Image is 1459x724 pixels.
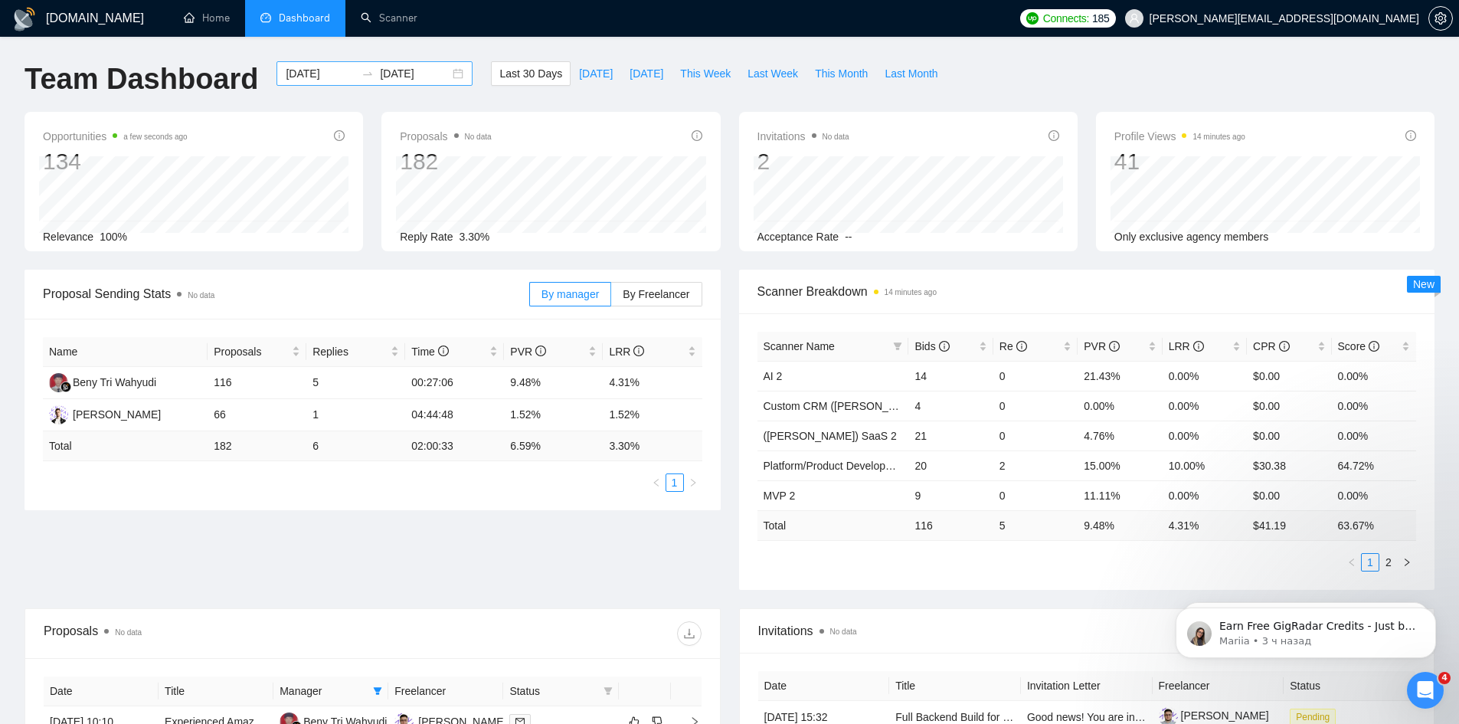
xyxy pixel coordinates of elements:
[535,346,546,356] span: info-circle
[260,12,271,23] span: dashboard
[1078,421,1162,450] td: 4.76%
[1332,391,1416,421] td: 0.00%
[465,133,492,141] span: No data
[499,65,562,82] span: Last 30 Days
[603,367,702,399] td: 4.31%
[757,231,839,243] span: Acceptance Rate
[764,430,897,442] a: ([PERSON_NAME]) SaaS 2
[1163,450,1247,480] td: 10.00%
[44,621,372,646] div: Proposals
[1369,341,1379,352] span: info-circle
[1290,710,1342,722] a: Pending
[388,676,503,706] th: Freelancer
[400,147,491,176] div: 182
[400,127,491,146] span: Proposals
[373,686,382,696] span: filter
[993,450,1078,480] td: 2
[993,391,1078,421] td: 0
[604,686,613,696] span: filter
[1407,672,1444,709] iframe: Intercom live chat
[890,335,905,358] span: filter
[1247,391,1331,421] td: $0.00
[43,127,188,146] span: Opportunities
[1114,147,1245,176] div: 41
[747,65,798,82] span: Last Week
[361,11,417,25] a: searchScanner
[405,367,504,399] td: 00:27:06
[1402,558,1412,567] span: right
[603,399,702,431] td: 1.52%
[306,367,405,399] td: 5
[1153,575,1459,683] iframe: Intercom notifications сообщение
[306,431,405,461] td: 6
[939,341,950,352] span: info-circle
[334,130,345,141] span: info-circle
[1163,391,1247,421] td: 0.00%
[684,473,702,492] li: Next Page
[1163,480,1247,510] td: 0.00%
[764,490,796,502] a: MVP 2
[43,431,208,461] td: Total
[405,399,504,431] td: 04:44:48
[208,431,306,461] td: 182
[1380,554,1397,571] a: 2
[647,473,666,492] button: left
[1343,553,1361,572] li: Previous Page
[1429,12,1452,25] span: setting
[159,676,273,706] th: Title
[510,346,546,358] span: PVR
[757,282,1417,301] span: Scanner Breakdown
[806,61,876,86] button: This Month
[43,231,93,243] span: Relevance
[579,65,613,82] span: [DATE]
[1084,340,1120,352] span: PVR
[1361,553,1379,572] li: 1
[571,61,621,86] button: [DATE]
[541,288,599,300] span: By manager
[208,367,306,399] td: 116
[1026,12,1039,25] img: upwork-logo.png
[647,473,666,492] li: Previous Page
[845,231,852,243] span: --
[666,474,683,491] a: 1
[460,231,490,243] span: 3.30%
[993,361,1078,391] td: 0
[1078,391,1162,421] td: 0.00%
[680,65,731,82] span: This Week
[758,621,1416,640] span: Invitations
[1129,13,1140,24] span: user
[1092,10,1109,27] span: 185
[25,61,258,97] h1: Team Dashboard
[1332,450,1416,480] td: 64.72%
[1048,130,1059,141] span: info-circle
[73,374,156,391] div: Beny Tri Wahyudi
[400,231,453,243] span: Reply Rate
[1338,340,1379,352] span: Score
[830,627,857,636] span: No data
[630,65,663,82] span: [DATE]
[286,65,355,82] input: Start date
[764,370,783,382] a: AI 2
[44,676,159,706] th: Date
[823,133,849,141] span: No data
[306,337,405,367] th: Replies
[993,510,1078,540] td: 5
[1078,480,1162,510] td: 11.11%
[1413,278,1434,290] span: New
[504,431,603,461] td: 6.59 %
[757,127,849,146] span: Invitations
[361,67,374,80] span: swap-right
[43,284,529,303] span: Proposal Sending Stats
[184,11,230,25] a: homeHome
[312,343,388,360] span: Replies
[279,11,330,25] span: Dashboard
[115,628,142,637] span: No data
[1247,450,1331,480] td: $30.38
[208,399,306,431] td: 66
[214,343,289,360] span: Proposals
[1078,510,1162,540] td: 9.48 %
[1253,340,1289,352] span: CPR
[885,65,937,82] span: Last Month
